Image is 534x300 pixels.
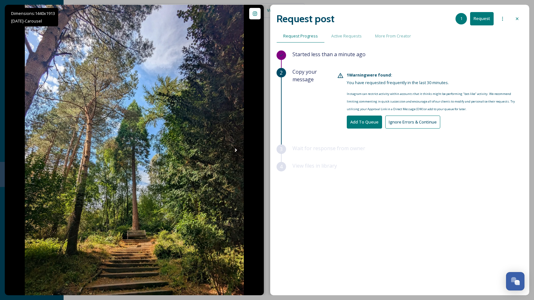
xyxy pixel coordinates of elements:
span: Dimensions: 1440 x 1913 [11,10,55,16]
h2: Request post [277,11,334,26]
button: Open Chat [506,272,524,290]
span: View files in library [292,162,337,169]
span: Wait for response from owner [292,145,365,152]
span: Instagram can restrict activity within accounts that it thinks might be performing "bot-like" act... [347,92,515,111]
span: 1 [460,16,462,22]
span: Request Progress [283,33,318,39]
span: 3 [280,145,283,153]
button: Add To Queue [347,116,382,129]
span: [DATE] - Carousel [11,18,42,24]
button: Ignore Errors & Continue [385,116,440,129]
strong: 1 Warning were found: [347,72,392,78]
span: Started less than a minute ago [292,51,366,58]
img: We enjoyed the beautiful blue skies and the colours of the end of summer at standennt yesterday. ... [25,5,244,295]
span: You have requested frequently in the last 30 minutes. [347,80,449,85]
span: 2 [280,69,283,77]
span: Copy your message [292,68,331,83]
span: More From Creator [375,33,411,39]
span: 4 [280,163,283,170]
span: Active Requests [331,33,362,39]
button: Request [470,12,494,25]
